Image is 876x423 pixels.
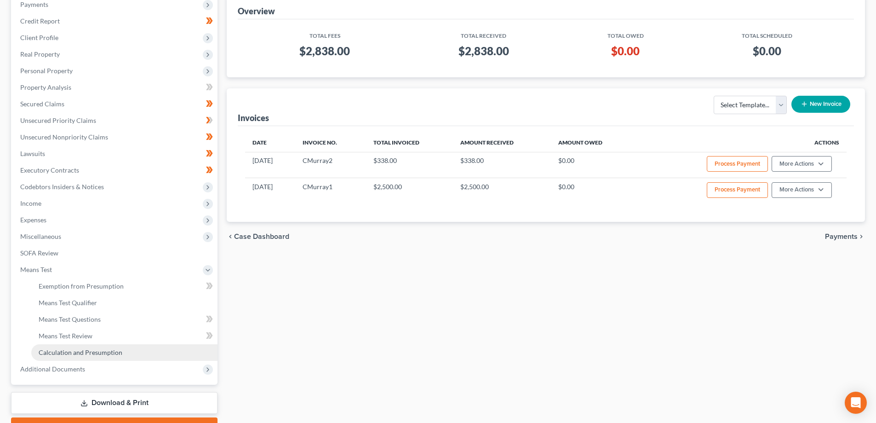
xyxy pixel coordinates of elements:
button: chevron_left Case Dashboard [227,233,289,240]
a: Means Test Questions [31,311,218,328]
span: Property Analysis [20,83,71,91]
span: Real Property [20,50,60,58]
a: Unsecured Priority Claims [13,112,218,129]
span: Means Test Review [39,332,92,340]
h3: $2,838.00 [252,44,397,58]
a: Credit Report [13,13,218,29]
a: Lawsuits [13,145,218,162]
a: Exemption from Presumption [31,278,218,295]
th: Date [245,133,295,152]
button: Payments chevron_right [825,233,865,240]
td: CMurray1 [295,178,366,203]
th: Total Owed [563,27,687,40]
div: Open Intercom Messenger [845,392,867,414]
span: Secured Claims [20,100,64,108]
span: Unsecured Nonpriority Claims [20,133,108,141]
a: Calculation and Presumption [31,344,218,361]
i: chevron_left [227,233,234,240]
span: Codebtors Insiders & Notices [20,183,104,191]
button: New Invoice [791,96,850,113]
h3: $2,838.00 [412,44,556,58]
a: Executory Contracts [13,162,218,179]
td: CMurray2 [295,152,366,178]
a: Property Analysis [13,79,218,96]
a: Secured Claims [13,96,218,112]
button: Process Payment [707,182,768,198]
a: Means Test Review [31,328,218,344]
span: Payments [20,0,48,8]
td: $338.00 [453,152,550,178]
span: Income [20,199,41,207]
i: chevron_right [858,233,865,240]
span: Calculation and Presumption [39,348,122,356]
a: Means Test Qualifier [31,295,218,311]
span: Miscellaneous [20,232,61,240]
span: Payments [825,233,858,240]
th: Actions [636,133,847,152]
span: Lawsuits [20,150,45,157]
h3: $0.00 [695,44,839,58]
span: Exemption from Presumption [39,282,124,290]
span: Additional Documents [20,365,85,373]
th: Amount Received [453,133,550,152]
h3: $0.00 [571,44,680,58]
button: More Actions [772,156,832,172]
td: $338.00 [366,152,453,178]
td: $0.00 [551,152,636,178]
td: $2,500.00 [366,178,453,203]
th: Invoice No. [295,133,366,152]
td: [DATE] [245,178,295,203]
button: Process Payment [707,156,768,172]
td: $2,500.00 [453,178,550,203]
th: Total Received [404,27,563,40]
span: SOFA Review [20,249,58,257]
span: Executory Contracts [20,166,79,174]
span: Means Test Qualifier [39,299,97,307]
span: Credit Report [20,17,60,25]
span: Expenses [20,216,46,224]
span: Means Test Questions [39,315,101,323]
th: Total Scheduled [687,27,847,40]
span: Unsecured Priority Claims [20,116,96,124]
div: Invoices [238,112,269,123]
span: Case Dashboard [234,233,289,240]
a: SOFA Review [13,245,218,261]
div: Overview [238,6,275,17]
span: Means Test [20,266,52,273]
span: Personal Property [20,67,73,75]
span: Client Profile [20,34,58,41]
td: [DATE] [245,152,295,178]
a: Unsecured Nonpriority Claims [13,129,218,145]
td: $0.00 [551,178,636,203]
button: More Actions [772,182,832,198]
th: Total Invoiced [366,133,453,152]
a: Download & Print [11,392,218,414]
th: Amount Owed [551,133,636,152]
th: Total Fees [245,27,404,40]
